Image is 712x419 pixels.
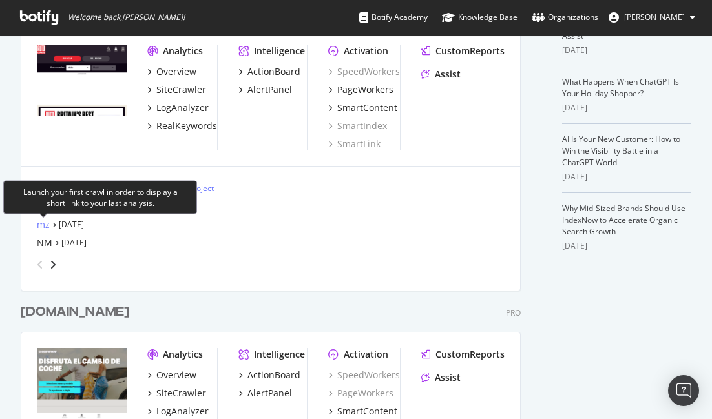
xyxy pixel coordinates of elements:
[435,348,505,361] div: CustomReports
[421,348,505,361] a: CustomReports
[147,369,196,382] a: Overview
[562,134,680,168] a: AI Is Your New Customer: How to Win the Visibility Battle in a ChatGPT World
[421,45,505,57] a: CustomReports
[32,254,48,275] div: angle-left
[337,83,393,96] div: PageWorkers
[59,219,84,230] a: [DATE]
[328,83,393,96] a: PageWorkers
[61,237,87,248] a: [DATE]
[562,76,679,99] a: What Happens When ChatGPT Is Your Holiday Shopper?
[562,102,691,114] div: [DATE]
[238,83,292,96] a: AlertPanel
[238,387,292,400] a: AlertPanel
[337,405,397,418] div: SmartContent
[532,11,598,24] div: Organizations
[163,45,203,57] div: Analytics
[328,65,400,78] a: SpeedWorkers
[147,405,209,418] a: LogAnalyzer
[668,375,699,406] div: Open Intercom Messenger
[435,371,461,384] div: Assist
[147,83,206,96] a: SiteCrawler
[562,240,691,252] div: [DATE]
[562,45,691,56] div: [DATE]
[337,101,397,114] div: SmartContent
[435,68,461,81] div: Assist
[156,387,206,400] div: SiteCrawler
[328,138,381,150] a: SmartLink
[238,369,300,382] a: ActionBoard
[48,258,58,271] div: angle-right
[147,101,209,114] a: LogAnalyzer
[328,369,400,382] a: SpeedWorkers
[328,101,397,114] a: SmartContent
[156,405,209,418] div: LogAnalyzer
[247,369,300,382] div: ActionBoard
[328,387,393,400] a: PageWorkers
[598,7,706,28] button: [PERSON_NAME]
[359,11,428,24] div: Botify Academy
[68,12,185,23] span: Welcome back, [PERSON_NAME] !
[506,307,521,318] div: Pro
[435,45,505,57] div: CustomReports
[254,45,305,57] div: Intelligence
[562,171,691,183] div: [DATE]
[562,203,686,237] a: Why Mid-Sized Brands Should Use IndexNow to Accelerate Organic Search Growth
[156,65,196,78] div: Overview
[421,371,461,384] a: Assist
[421,68,461,81] a: Assist
[37,236,52,249] a: NM
[147,387,206,400] a: SiteCrawler
[147,119,217,132] a: RealKeywords
[562,7,687,41] a: How to Save Hours on Content and Research Workflows with Botify Assist
[147,65,196,78] a: Overview
[37,45,127,116] img: www.autoexpress.co.uk
[624,12,685,23] span: Bradley Raw
[442,11,518,24] div: Knowledge Base
[156,83,206,96] div: SiteCrawler
[238,65,300,78] a: ActionBoard
[156,119,217,132] div: RealKeywords
[156,101,209,114] div: LogAnalyzer
[344,348,388,361] div: Activation
[247,83,292,96] div: AlertPanel
[344,45,388,57] div: Activation
[247,387,292,400] div: AlertPanel
[21,303,134,322] a: [DOMAIN_NAME]
[247,65,300,78] div: ActionBoard
[21,303,129,322] div: [DOMAIN_NAME]
[14,186,186,208] div: Launch your first crawl in order to display a short link to your last analysis.
[254,348,305,361] div: Intelligence
[328,405,397,418] a: SmartContent
[37,218,50,231] a: mz
[156,369,196,382] div: Overview
[163,348,203,361] div: Analytics
[328,119,387,132] a: SmartIndex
